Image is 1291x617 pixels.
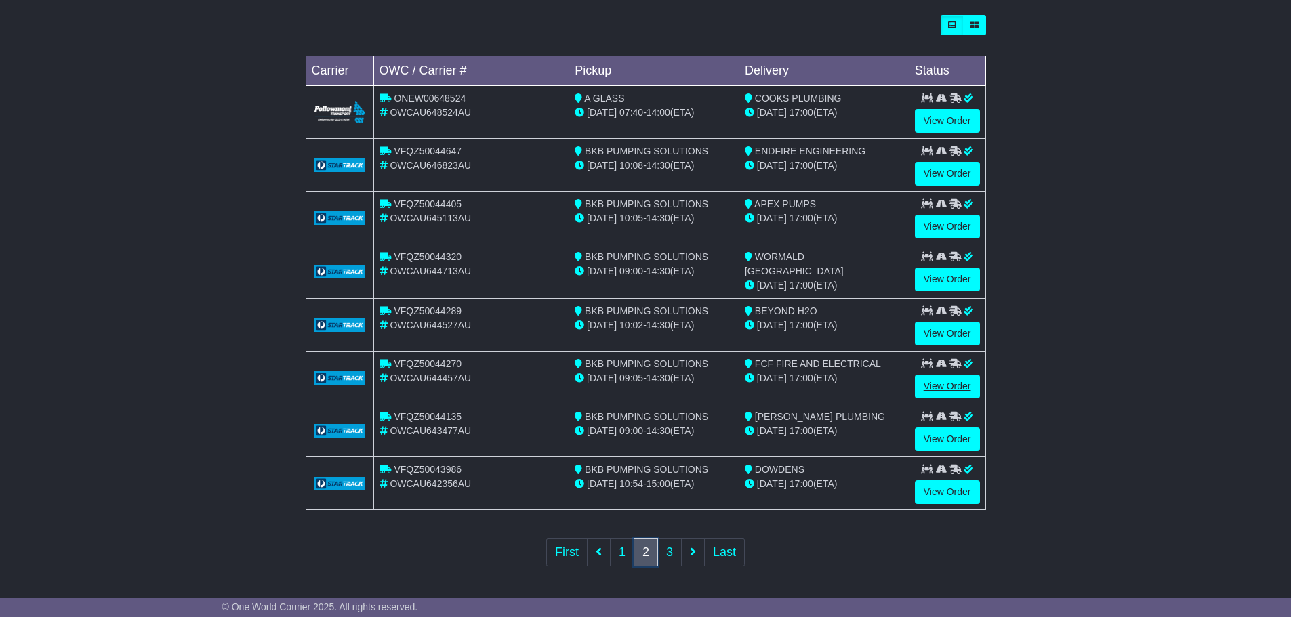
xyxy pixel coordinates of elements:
[647,373,670,383] span: 14:30
[619,478,643,489] span: 10:54
[619,160,643,171] span: 10:08
[575,158,733,173] div: - (ETA)
[647,425,670,436] span: 14:30
[647,265,670,276] span: 14:30
[619,265,643,276] span: 09:00
[390,213,471,224] span: OWCAU645113AU
[394,251,462,262] span: VFQZ50044320
[619,373,643,383] span: 09:05
[575,264,733,278] div: - (ETA)
[745,106,903,120] div: (ETA)
[575,424,733,438] div: - (ETA)
[619,425,643,436] span: 09:00
[390,425,471,436] span: OWCAU643477AU
[790,373,813,383] span: 17:00
[585,464,708,475] span: BKB PUMPING SOLUTIONS
[587,107,617,118] span: [DATE]
[575,106,733,120] div: - (ETA)
[745,318,903,333] div: (ETA)
[757,373,787,383] span: [DATE]
[915,480,980,504] a: View Order
[915,215,980,238] a: View Order
[909,56,985,86] td: Status
[575,211,733,226] div: - (ETA)
[790,280,813,291] span: 17:00
[394,93,466,104] span: ONEW00648524
[585,358,708,369] span: BKB PUMPING SOLUTIONS
[745,211,903,226] div: (ETA)
[757,478,787,489] span: [DATE]
[915,109,980,133] a: View Order
[585,305,708,316] span: BKB PUMPING SOLUTIONS
[314,158,365,172] img: GetCarrierServiceLogo
[757,107,787,118] span: [DATE]
[739,56,909,86] td: Delivery
[587,478,617,489] span: [DATE]
[704,538,745,566] a: Last
[647,213,670,224] span: 14:30
[314,424,365,438] img: GetCarrierServiceLogo
[587,373,617,383] span: [DATE]
[755,93,842,104] span: COOKS PLUMBING
[754,198,816,209] span: APEX PUMPS
[755,358,881,369] span: FCF FIRE AND ELECTRICAL
[755,305,817,316] span: BEYOND H2O
[790,425,813,436] span: 17:00
[647,478,670,489] span: 15:00
[314,101,365,123] img: Followmont_Transport.png
[790,320,813,331] span: 17:00
[915,162,980,186] a: View Order
[390,160,471,171] span: OWCAU646823AU
[757,280,787,291] span: [DATE]
[390,478,471,489] span: OWCAU642356AU
[394,358,462,369] span: VFQZ50044270
[755,411,885,422] span: [PERSON_NAME] PLUMBING
[222,601,418,612] span: © One World Courier 2025. All rights reserved.
[314,318,365,332] img: GetCarrierServiceLogo
[915,268,980,291] a: View Order
[314,371,365,385] img: GetCarrierServiceLogo
[915,322,980,345] a: View Order
[585,198,708,209] span: BKB PUMPING SOLUTIONS
[584,93,624,104] span: A GLASS
[619,213,643,224] span: 10:05
[657,538,682,566] a: 3
[790,160,813,171] span: 17:00
[757,160,787,171] span: [DATE]
[306,56,373,86] td: Carrier
[587,213,617,224] span: [DATE]
[619,320,643,331] span: 10:02
[610,538,634,566] a: 1
[757,425,787,436] span: [DATE]
[585,411,708,422] span: BKB PUMPING SOLUTIONS
[390,373,471,383] span: OWCAU644457AU
[390,107,471,118] span: OWCAU648524AU
[575,371,733,385] div: - (ETA)
[647,320,670,331] span: 14:30
[619,107,643,118] span: 07:40
[575,318,733,333] div: - (ETA)
[314,211,365,225] img: GetCarrierServiceLogo
[585,251,708,262] span: BKB PUMPING SOLUTIONS
[394,464,462,475] span: VFQZ50043986
[757,320,787,331] span: [DATE]
[394,411,462,422] span: VFQZ50044135
[790,213,813,224] span: 17:00
[314,265,365,278] img: GetCarrierServiceLogo
[587,265,617,276] span: [DATE]
[390,265,471,276] span: OWCAU644713AU
[585,146,708,156] span: BKB PUMPING SOLUTIONS
[569,56,739,86] td: Pickup
[790,107,813,118] span: 17:00
[745,424,903,438] div: (ETA)
[390,320,471,331] span: OWCAU644527AU
[546,538,588,566] a: First
[755,464,804,475] span: DOWDENS
[915,375,980,398] a: View Order
[745,278,903,293] div: (ETA)
[745,477,903,491] div: (ETA)
[647,107,670,118] span: 14:00
[587,320,617,331] span: [DATE]
[587,425,617,436] span: [DATE]
[587,160,617,171] span: [DATE]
